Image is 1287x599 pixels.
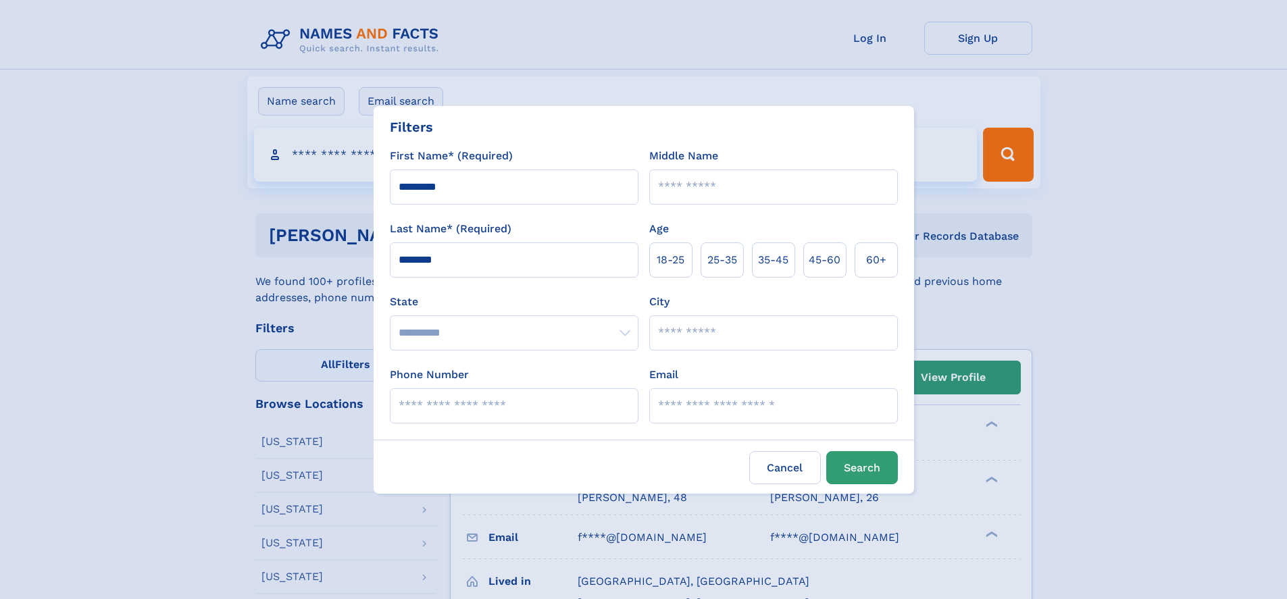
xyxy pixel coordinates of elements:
[758,252,788,268] span: 35‑45
[649,221,669,237] label: Age
[390,294,638,310] label: State
[826,451,898,484] button: Search
[749,451,821,484] label: Cancel
[649,148,718,164] label: Middle Name
[866,252,886,268] span: 60+
[649,294,670,310] label: City
[390,148,513,164] label: First Name* (Required)
[707,252,737,268] span: 25‑35
[657,252,684,268] span: 18‑25
[390,221,511,237] label: Last Name* (Required)
[390,117,433,137] div: Filters
[390,367,469,383] label: Phone Number
[809,252,840,268] span: 45‑60
[649,367,678,383] label: Email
